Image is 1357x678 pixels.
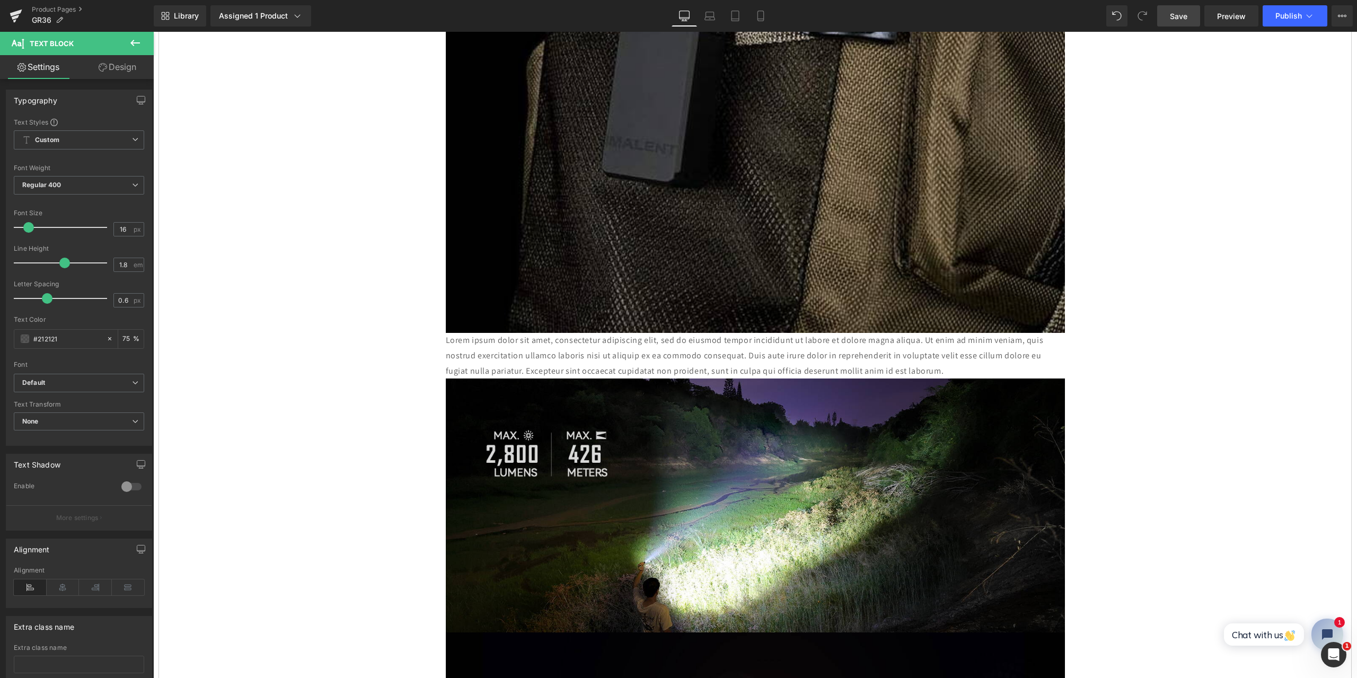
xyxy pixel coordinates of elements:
[1204,5,1258,27] a: Preview
[1275,12,1302,20] span: Publish
[56,513,99,523] p: More settings
[722,5,748,27] a: Tablet
[697,5,722,27] a: Laptop
[6,505,152,530] button: More settings
[1332,5,1353,27] button: More
[22,181,61,189] b: Regular 400
[14,209,144,217] div: Font Size
[14,644,144,651] div: Extra class name
[118,330,144,348] div: %
[293,347,912,601] img: IMALENT GR35 4 in 1 EDC Torch
[1059,578,1199,628] iframe: Tidio Chat
[32,5,154,14] a: Product Pages
[672,5,697,27] a: Desktop
[14,401,144,408] div: Text Transform
[1263,5,1327,27] button: Publish
[14,454,60,469] div: Text Shadow
[1132,5,1153,27] button: Redo
[134,261,143,268] span: em
[1217,11,1246,22] span: Preview
[35,136,59,145] b: Custom
[22,378,45,388] i: Default
[32,16,51,24] span: GR36
[33,333,101,345] input: Color
[154,5,206,27] a: New Library
[14,482,111,493] div: Enable
[14,316,144,323] div: Text Color
[174,11,199,21] span: Library
[14,617,74,631] div: Extra class name
[14,361,144,368] div: Font
[1321,642,1346,667] iframe: Intercom live chat
[293,301,912,347] p: Lorem ipsum dolor sit amet, consectetur adipiscing elit, sed do eiusmod tempor incididunt ut labo...
[134,297,143,304] span: px
[1343,642,1351,650] span: 1
[30,39,74,48] span: Text Block
[219,11,303,21] div: Assigned 1 Product
[1170,11,1187,22] span: Save
[14,118,144,126] div: Text Styles
[14,539,50,554] div: Alignment
[14,90,57,105] div: Typography
[14,245,144,252] div: Line Height
[14,164,144,172] div: Font Weight
[748,5,773,27] a: Mobile
[14,280,144,288] div: Letter Spacing
[22,417,39,425] b: None
[14,567,144,574] div: Alignment
[1106,5,1127,27] button: Undo
[134,226,143,233] span: px
[79,55,156,79] a: Design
